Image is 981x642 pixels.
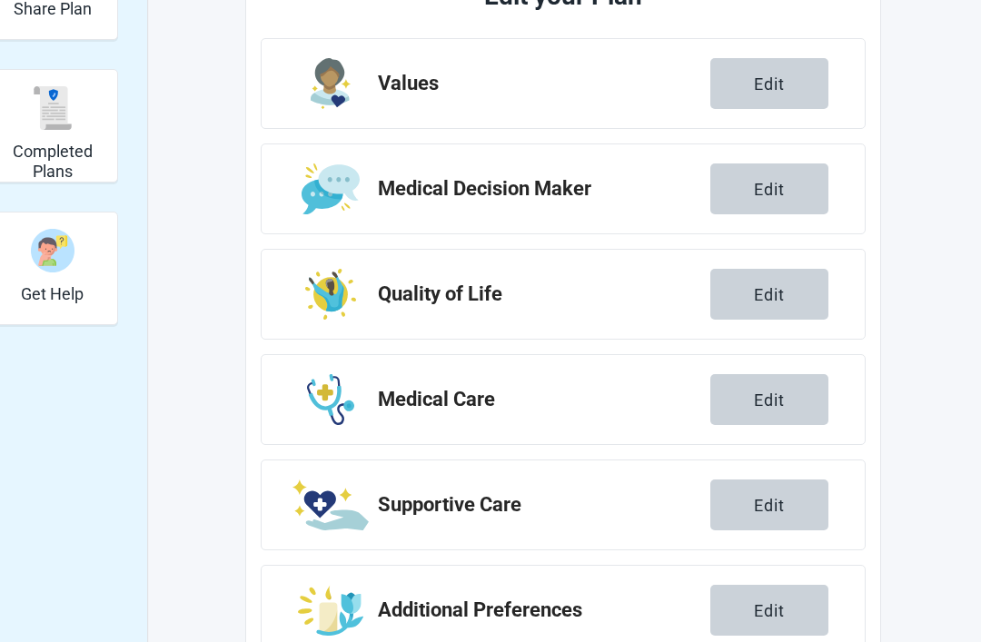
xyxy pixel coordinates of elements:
[378,283,710,305] h2: Quality of Life
[710,374,828,425] button: Edit
[311,58,352,109] img: Step Icon
[754,390,785,409] div: Edit
[378,73,710,94] h2: Values
[754,285,785,303] div: Edit
[710,163,828,214] button: Edit
[378,599,710,621] h2: Additional Preferences
[754,601,785,619] div: Edit
[31,86,74,130] img: Completed Plans
[378,389,710,410] h2: Medical Care
[754,180,785,198] div: Edit
[298,585,364,636] img: Step Icon
[302,163,359,214] img: Step Icon
[754,74,785,93] div: Edit
[292,479,368,530] img: Step Icon
[305,269,356,320] img: Step Icon
[378,178,710,200] h2: Medical Decision Maker
[710,585,828,636] button: Edit
[710,479,828,530] button: Edit
[378,494,710,516] h2: Supportive Care
[710,58,828,109] button: Edit
[710,269,828,320] button: Edit
[754,496,785,514] div: Edit
[31,229,74,272] img: Get Help
[307,374,355,425] img: Step Icon
[21,284,84,304] h2: Get Help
